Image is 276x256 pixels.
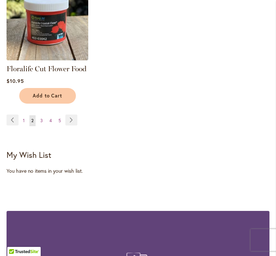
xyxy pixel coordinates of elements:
iframe: Launch Accessibility Center [5,230,26,251]
span: 1 [23,118,25,123]
a: 3 [38,115,45,126]
div: You have no items in your wish list. [7,167,269,175]
a: Floralife Cut Flower Food [7,64,86,73]
span: Add to Cart [33,93,62,99]
a: 1 [21,115,27,126]
span: 5 [58,118,61,123]
span: 2 [31,118,34,123]
button: Add to Cart [19,88,76,104]
span: 3 [40,118,43,123]
a: Floralife Cut Flower Food [7,55,88,62]
span: $10.95 [7,77,24,84]
span: 4 [49,118,52,123]
strong: My Wish List [7,149,51,160]
a: 5 [57,115,63,126]
a: 4 [48,115,54,126]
